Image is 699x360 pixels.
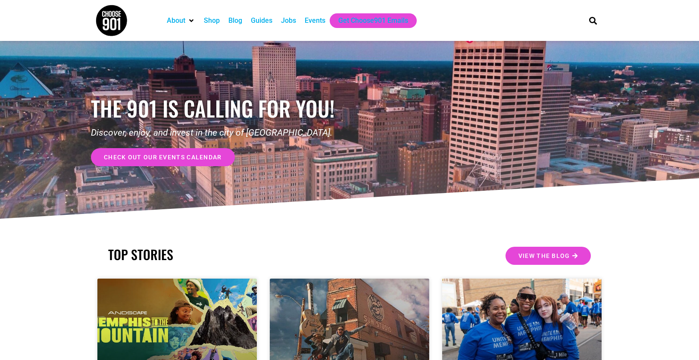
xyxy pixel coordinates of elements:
a: About [167,16,185,26]
div: Search [586,13,600,28]
a: Events [305,16,325,26]
p: Discover, enjoy, and invest in the city of [GEOGRAPHIC_DATA]. [91,126,349,140]
div: About [162,13,200,28]
a: Get Choose901 Emails [338,16,408,26]
a: Shop [204,16,220,26]
nav: Main nav [162,13,574,28]
span: check out our events calendar [104,154,222,160]
h1: the 901 is calling for you! [91,96,349,121]
span: View the Blog [518,253,570,259]
a: check out our events calendar [91,148,235,166]
a: View the Blog [506,247,591,265]
a: Jobs [281,16,296,26]
h2: TOP STORIES [108,247,345,262]
a: Guides [251,16,272,26]
a: Blog [228,16,242,26]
